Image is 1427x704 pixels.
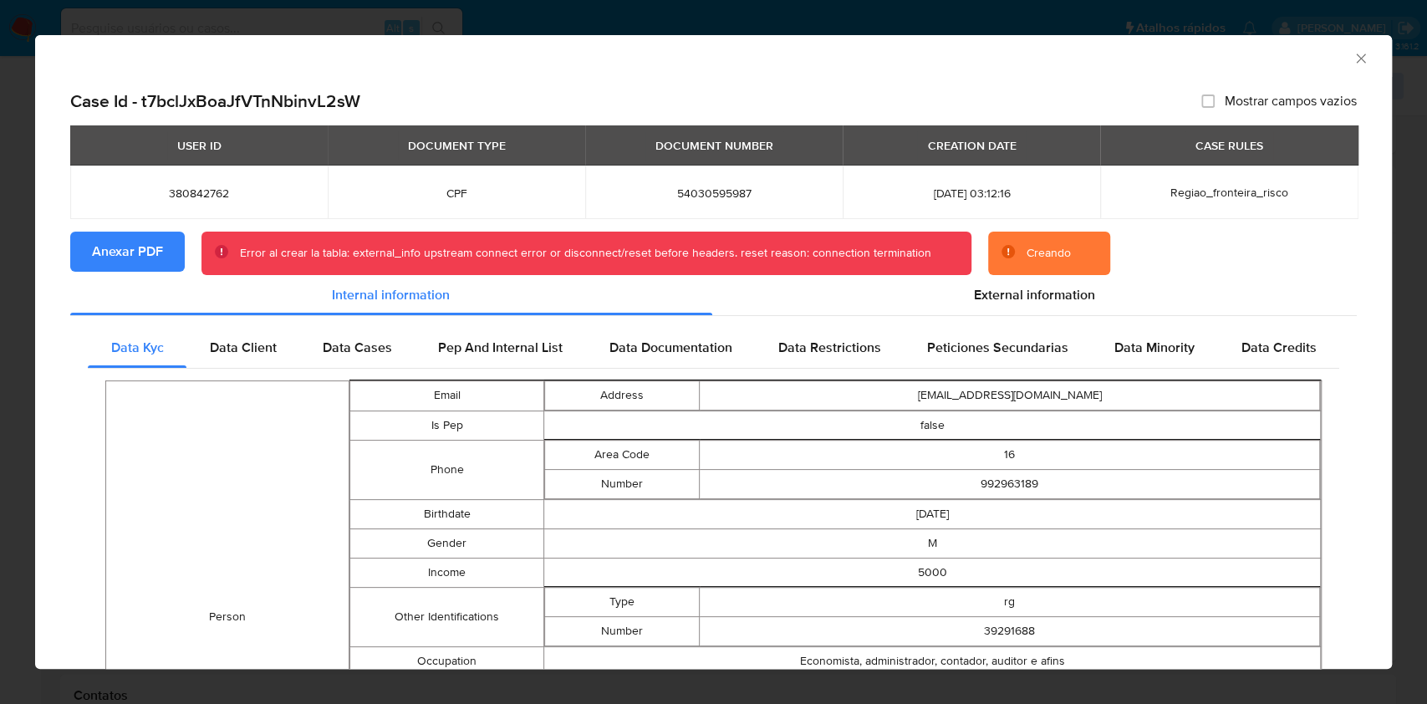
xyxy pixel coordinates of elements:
div: DOCUMENT TYPE [398,131,516,160]
span: Internal information [332,285,450,304]
span: Data Kyc [111,338,164,357]
h2: Case Id - t7bclJxBoaJfVTnNbinvL2sW [70,90,360,112]
td: rg [700,587,1320,616]
div: CREATION DATE [917,131,1026,160]
td: false [544,411,1321,440]
span: 54030595987 [605,186,823,201]
span: CPF [348,186,565,201]
td: Number [545,616,700,645]
span: Data Client [210,338,277,357]
td: 16 [700,440,1320,469]
span: 380842762 [90,186,308,201]
td: Type [545,587,700,616]
span: Data Minority [1114,338,1195,357]
td: Phone [349,440,543,499]
span: Anexar PDF [92,233,163,270]
span: Pep And Internal List [438,338,563,357]
span: Peticiones Secundarias [927,338,1068,357]
td: Is Pep [349,411,543,440]
span: Data Documentation [609,338,731,357]
td: Number [545,469,700,498]
td: Address [545,380,700,410]
span: Data Restrictions [778,338,881,357]
td: 992963189 [700,469,1320,498]
div: Detailed info [70,275,1357,315]
button: Anexar PDF [70,232,185,272]
span: [DATE] 03:12:16 [863,186,1080,201]
span: Regiao_fronteira_risco [1170,184,1288,201]
div: Creando [1026,245,1070,262]
div: USER ID [167,131,232,160]
span: Mostrar campos vazios [1225,93,1357,110]
td: [DATE] [544,499,1321,528]
td: Other Identifications [349,587,543,646]
span: Data Cases [323,338,392,357]
td: Birthdate [349,499,543,528]
div: Detailed internal info [88,328,1339,368]
td: Occupation [349,646,543,676]
button: Fechar a janela [1353,50,1368,65]
td: Economista, administrador, contador, auditor e afins [544,646,1321,676]
span: Data Credits [1241,338,1316,357]
td: Gender [349,528,543,558]
div: CASE RULES [1185,131,1273,160]
td: M [544,528,1321,558]
div: DOCUMENT NUMBER [645,131,783,160]
span: External information [974,285,1095,304]
td: Area Code [545,440,700,469]
div: closure-recommendation-modal [35,35,1392,669]
td: 39291688 [700,616,1320,645]
td: [EMAIL_ADDRESS][DOMAIN_NAME] [700,380,1320,410]
td: 5000 [544,558,1321,587]
input: Mostrar campos vazios [1201,94,1215,108]
td: Income [349,558,543,587]
div: Error al crear la tabla: external_info upstream connect error or disconnect/reset before headers.... [240,245,931,262]
td: Email [349,380,543,411]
